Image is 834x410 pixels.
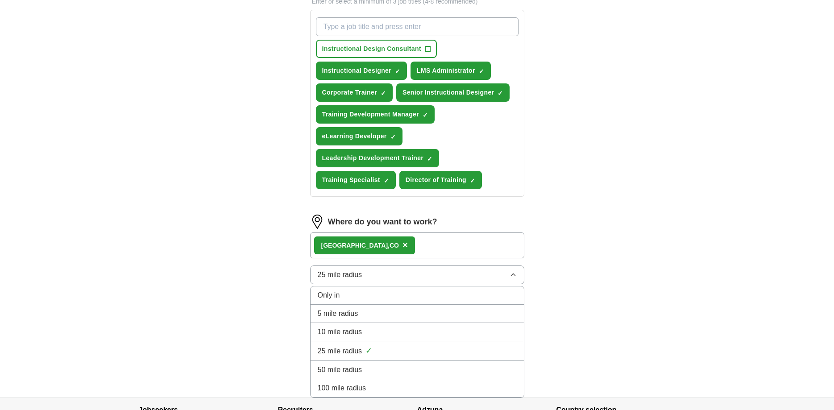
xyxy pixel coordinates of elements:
strong: [GEOGRAPHIC_DATA], [321,242,390,249]
button: Director of Training✓ [399,171,482,189]
span: ✓ [479,68,484,75]
span: ✓ [365,345,372,357]
span: ✓ [423,112,428,119]
span: 100 mile radius [318,383,366,393]
span: ✓ [470,177,475,184]
button: eLearning Developer✓ [316,127,402,145]
span: Leadership Development Trainer [322,153,424,163]
label: Where do you want to work? [328,216,437,228]
span: ✓ [390,133,396,141]
button: Corporate Trainer✓ [316,83,393,102]
span: 5 mile radius [318,308,358,319]
button: Training Development Manager✓ [316,105,435,124]
span: Training Specialist [322,175,380,185]
span: 25 mile radius [318,346,362,356]
span: Instructional Design Consultant [322,44,421,54]
div: CO [321,241,399,250]
span: LMS Administrator [417,66,475,75]
button: Senior Instructional Designer✓ [396,83,510,102]
button: Leadership Development Trainer✓ [316,149,440,167]
button: 25 mile radius [310,265,524,284]
span: 10 mile radius [318,327,362,337]
span: Corporate Trainer [322,88,377,97]
button: × [402,239,408,252]
span: 50 mile radius [318,364,362,375]
span: ✓ [427,155,432,162]
span: Only in [318,290,340,301]
span: ✓ [384,177,389,184]
button: Training Specialist✓ [316,171,396,189]
span: × [402,240,408,250]
span: ✓ [498,90,503,97]
span: 25 mile radius [318,269,362,280]
button: Instructional Design Consultant [316,40,437,58]
input: Type a job title and press enter [316,17,519,36]
button: LMS Administrator✓ [411,62,491,80]
span: ✓ [381,90,386,97]
span: Director of Training [406,175,466,185]
span: Training Development Manager [322,110,419,119]
img: location.png [310,215,324,229]
span: eLearning Developer [322,132,387,141]
span: Senior Instructional Designer [402,88,494,97]
span: Instructional Designer [322,66,392,75]
span: ✓ [395,68,400,75]
button: Instructional Designer✓ [316,62,407,80]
